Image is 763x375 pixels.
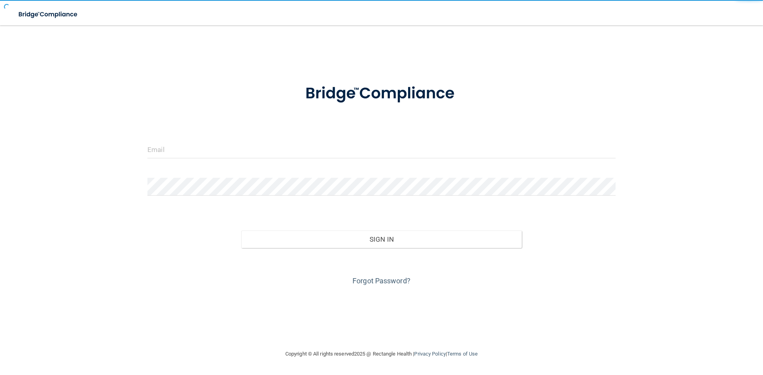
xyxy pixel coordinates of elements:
button: Sign In [241,231,522,248]
a: Privacy Policy [414,351,445,357]
a: Forgot Password? [352,277,411,285]
img: bridge_compliance_login_screen.278c3ca4.svg [289,73,474,114]
input: Email [147,140,616,158]
a: Terms of Use [447,351,478,357]
img: bridge_compliance_login_screen.278c3ca4.svg [12,6,85,23]
div: Copyright © All rights reserved 2025 @ Rectangle Health | | [236,341,527,367]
